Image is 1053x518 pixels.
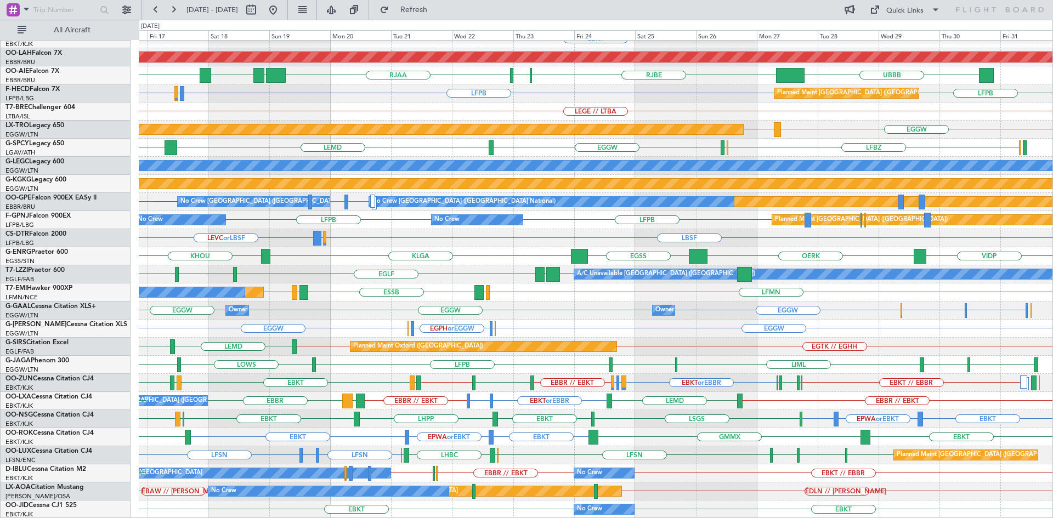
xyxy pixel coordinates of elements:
a: OO-LXACessna Citation CJ4 [5,394,92,400]
a: LX-AOACitation Mustang [5,484,84,491]
a: G-SIRSCitation Excel [5,339,69,346]
span: LX-TRO [5,122,29,129]
a: EBKT/KJK [5,40,33,48]
span: OO-GPE [5,195,31,201]
button: Refresh [375,1,440,19]
div: A/C Unavailable [GEOGRAPHIC_DATA] ([GEOGRAPHIC_DATA]) [577,266,755,282]
a: G-SPCYLegacy 650 [5,140,64,147]
div: Sun 19 [269,30,330,40]
div: Tue 21 [391,30,452,40]
span: F-HECD [5,86,30,93]
a: F-GPNJFalcon 900EX [5,213,71,219]
div: Planned Maint [GEOGRAPHIC_DATA] ([GEOGRAPHIC_DATA]) [777,85,950,101]
a: CS-DTRFalcon 2000 [5,231,66,237]
div: Tue 28 [818,30,879,40]
a: EBBR/BRU [5,58,35,66]
a: LFMN/NCE [5,293,38,301]
a: EGLF/FAB [5,275,34,283]
span: OO-ZUN [5,375,33,382]
div: No Crew [211,483,236,499]
a: LFPB/LBG [5,221,34,229]
div: Sun 26 [696,30,757,40]
span: G-ENRG [5,249,31,255]
a: EBKT/KJK [5,402,33,410]
a: EBKT/KJK [5,384,33,392]
a: LFSN/ENC [5,456,36,464]
a: T7-LZZIPraetor 600 [5,267,65,274]
a: T7-EMIHawker 900XP [5,285,72,292]
span: T7-LZZI [5,267,28,274]
button: Quick Links [864,1,946,19]
a: G-KGKGLegacy 600 [5,177,66,183]
a: OO-GPEFalcon 900EX EASy II [5,195,97,201]
a: EBKT/KJK [5,420,33,428]
div: Fri 24 [574,30,635,40]
span: All Aircraft [29,26,116,34]
span: F-GPNJ [5,213,29,219]
div: No Crew [577,501,602,517]
span: OO-NSG [5,412,33,418]
span: LX-AOA [5,484,31,491]
a: OO-ZUNCessna Citation CJ4 [5,375,94,382]
span: T7-EMI [5,285,27,292]
a: T7-BREChallenger 604 [5,104,75,111]
div: Fri 17 [148,30,208,40]
a: G-[PERSON_NAME]Cessna Citation XLS [5,321,127,328]
a: EGGW/LTN [5,311,38,320]
div: Wed 29 [879,30,939,40]
span: OO-JID [5,502,29,509]
div: No Crew [GEOGRAPHIC_DATA] ([GEOGRAPHIC_DATA] National) [89,392,273,409]
span: OO-LUX [5,448,31,454]
a: LFPB/LBG [5,94,34,103]
a: OO-ROKCessna Citation CJ4 [5,430,94,436]
a: OO-AIEFalcon 7X [5,68,59,75]
div: No Crew [138,212,163,228]
div: No Crew [434,212,460,228]
a: EGLF/FAB [5,348,34,356]
span: G-SIRS [5,339,26,346]
span: OO-LAH [5,50,32,56]
span: CS-DTR [5,231,29,237]
span: G-GAAL [5,303,31,310]
button: All Aircraft [12,21,119,39]
div: Thu 30 [939,30,1000,40]
input: Trip Number [33,2,97,18]
a: D-IBLUCessna Citation M2 [5,466,86,473]
a: F-HECDFalcon 7X [5,86,60,93]
div: Planned Maint Oxford ([GEOGRAPHIC_DATA]) [353,338,483,355]
span: T7-BRE [5,104,28,111]
div: Wed 22 [452,30,513,40]
a: [PERSON_NAME]/QSA [5,492,70,500]
span: Refresh [391,6,437,14]
a: G-JAGAPhenom 300 [5,357,69,364]
a: EGSS/STN [5,257,35,265]
div: No Crew Kortrijk-[GEOGRAPHIC_DATA] [89,465,202,481]
a: OO-LUXCessna Citation CJ4 [5,448,92,454]
a: G-LEGCLegacy 600 [5,158,64,165]
span: G-LEGC [5,158,29,165]
span: G-SPCY [5,140,29,147]
a: G-GAALCessna Citation XLS+ [5,303,96,310]
div: Planned Maint [GEOGRAPHIC_DATA] ([GEOGRAPHIC_DATA]) [775,212,948,228]
a: EBKT/KJK [5,474,33,482]
div: Quick Links [886,5,924,16]
a: EBBR/BRU [5,203,35,211]
a: EGGW/LTN [5,130,38,139]
div: Owner [229,302,247,318]
span: D-IBLU [5,466,27,473]
div: [DATE] [141,22,160,31]
a: EBKT/KJK [5,438,33,446]
div: Thu 23 [513,30,574,40]
a: G-ENRGPraetor 600 [5,249,68,255]
a: LX-TROLegacy 650 [5,122,64,129]
a: OO-LAHFalcon 7X [5,50,62,56]
div: Owner [655,302,674,318]
div: No Crew [GEOGRAPHIC_DATA] ([GEOGRAPHIC_DATA] National) [372,193,556,210]
span: OO-LXA [5,394,31,400]
span: OO-AIE [5,68,29,75]
div: Sat 25 [635,30,696,40]
a: EGGW/LTN [5,329,38,338]
a: LTBA/ISL [5,112,30,121]
span: G-[PERSON_NAME] [5,321,66,328]
span: [DATE] - [DATE] [186,5,238,15]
